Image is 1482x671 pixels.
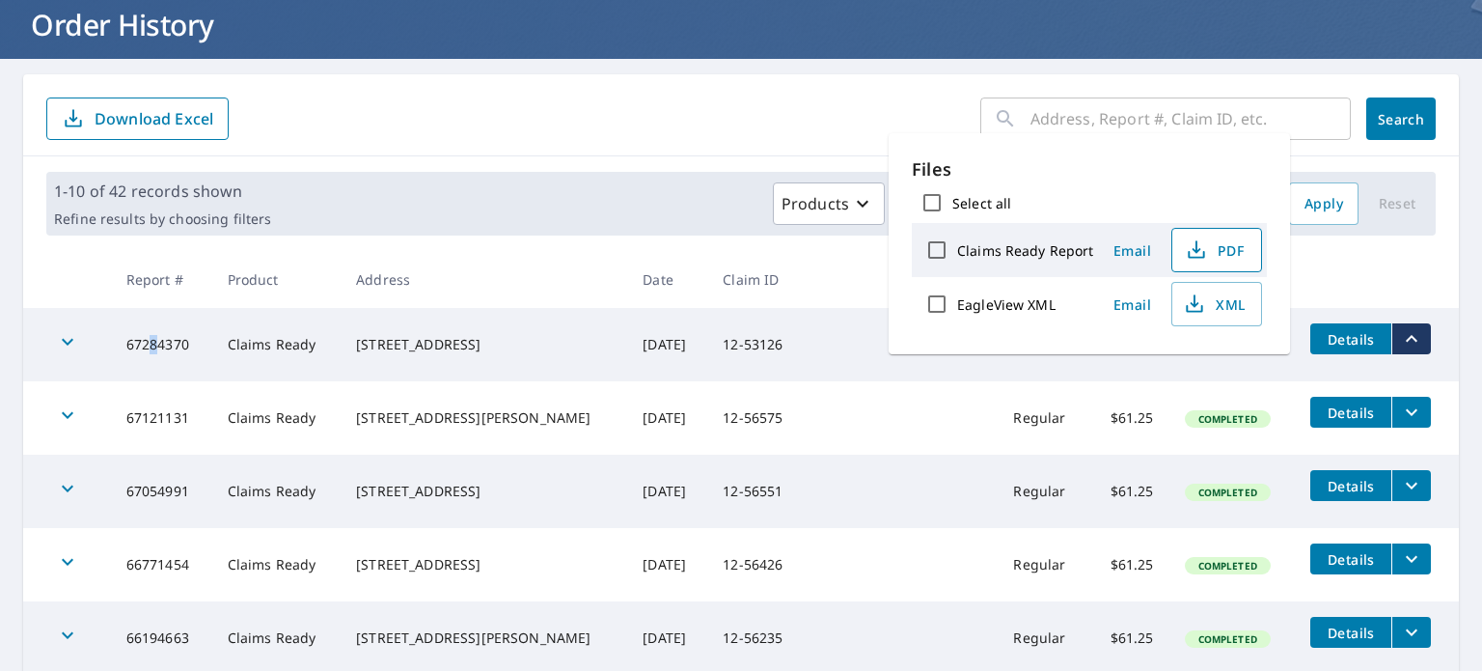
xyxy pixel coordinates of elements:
[1310,470,1391,501] button: detailsBtn-67054991
[54,210,271,228] p: Refine results by choosing filters
[111,455,212,528] td: 67054991
[1089,455,1169,528] td: $61.25
[782,192,849,215] p: Products
[912,156,1267,182] p: Files
[1391,544,1431,574] button: filesDropdownBtn-66771454
[212,251,342,308] th: Product
[1366,98,1436,140] button: Search
[957,241,1094,260] label: Claims Ready Report
[707,455,998,528] td: 12-56551
[111,308,212,381] td: 67284370
[1089,528,1169,601] td: $61.25
[212,528,342,601] td: Claims Ready
[1322,330,1380,349] span: Details
[212,455,342,528] td: Claims Ready
[1089,381,1169,455] td: $61.25
[1322,550,1380,569] span: Details
[54,180,271,203] p: 1-10 of 42 records shown
[46,98,229,140] button: Download Excel
[627,381,707,455] td: [DATE]
[356,555,612,574] div: [STREET_ADDRESS]
[1184,293,1246,316] span: XML
[111,528,212,601] td: 66771454
[707,528,998,601] td: 12-56426
[1171,228,1262,272] button: PDF
[356,629,612,648] div: [STREET_ADDRESS][PERSON_NAME]
[356,408,612,428] div: [STREET_ADDRESS][PERSON_NAME]
[707,251,998,308] th: Claim ID
[627,308,707,381] td: [DATE]
[1187,632,1269,646] span: Completed
[1187,486,1269,499] span: Completed
[1184,238,1246,262] span: PDF
[1187,412,1269,426] span: Completed
[212,381,342,455] td: Claims Ready
[1391,323,1431,354] button: filesDropdownBtn-67284370
[1391,397,1431,428] button: filesDropdownBtn-67121131
[998,528,1088,601] td: Regular
[957,295,1056,314] label: EagleView XML
[356,482,612,501] div: [STREET_ADDRESS]
[627,455,707,528] td: [DATE]
[952,194,1011,212] label: Select all
[627,251,707,308] th: Date
[1310,617,1391,648] button: detailsBtn-66194663
[1304,192,1343,216] span: Apply
[998,381,1088,455] td: Regular
[707,381,998,455] td: 12-56575
[1322,404,1380,422] span: Details
[95,108,213,129] p: Download Excel
[707,308,998,381] td: 12-53126
[1110,295,1156,314] span: Email
[998,455,1088,528] td: Regular
[1391,470,1431,501] button: filesDropdownBtn-67054991
[111,251,212,308] th: Report #
[1102,290,1164,320] button: Email
[773,182,885,225] button: Products
[1102,236,1164,266] button: Email
[356,335,612,354] div: [STREET_ADDRESS]
[212,308,342,381] td: Claims Ready
[1171,282,1262,326] button: XML
[1322,477,1380,495] span: Details
[1382,110,1420,128] span: Search
[1289,182,1358,225] button: Apply
[1310,397,1391,428] button: detailsBtn-67121131
[1391,617,1431,648] button: filesDropdownBtn-66194663
[1310,323,1391,354] button: detailsBtn-67284370
[341,251,627,308] th: Address
[23,5,1459,44] h1: Order History
[111,381,212,455] td: 67121131
[627,528,707,601] td: [DATE]
[1322,624,1380,642] span: Details
[1030,92,1351,146] input: Address, Report #, Claim ID, etc.
[1310,544,1391,574] button: detailsBtn-66771454
[1110,241,1156,260] span: Email
[1187,559,1269,573] span: Completed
